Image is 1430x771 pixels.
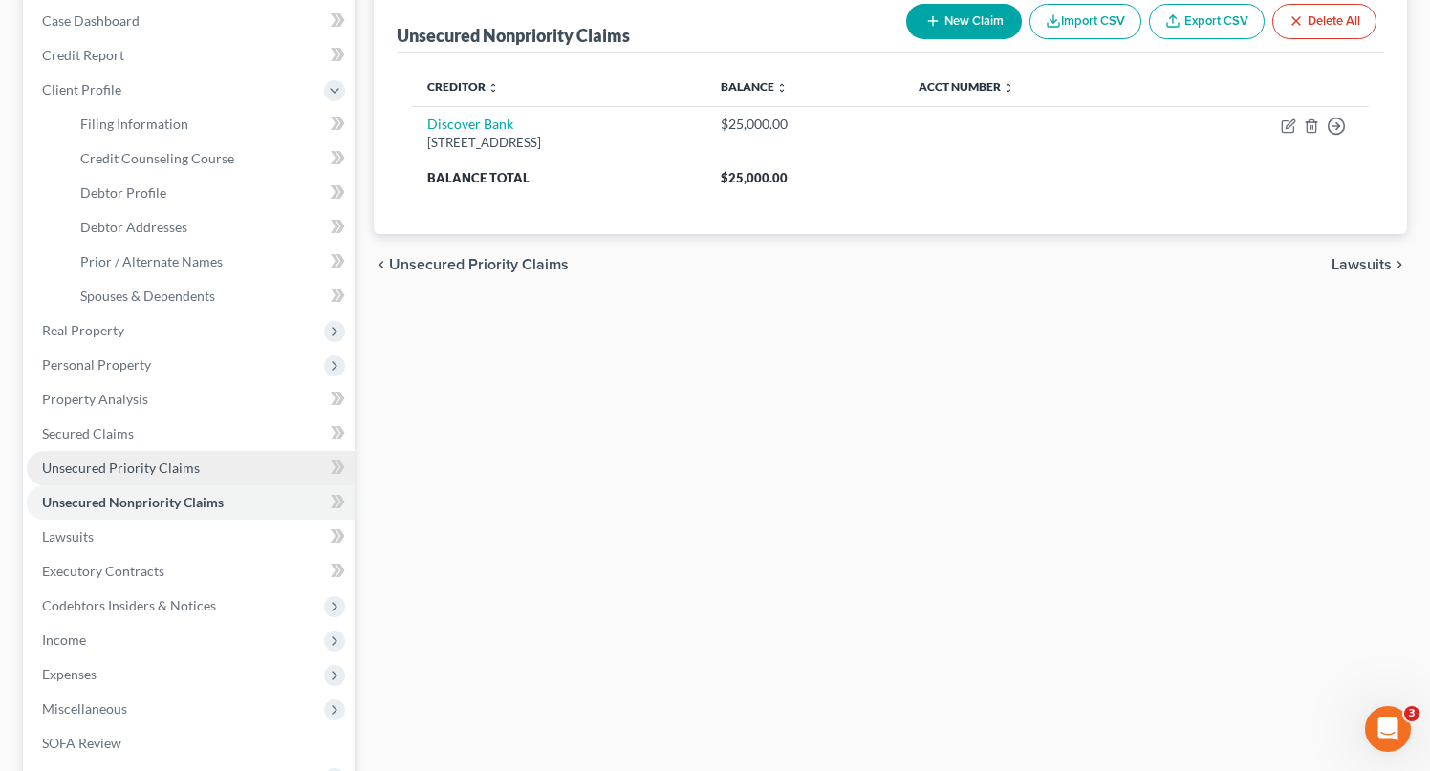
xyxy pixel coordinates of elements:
[42,632,86,648] span: Income
[27,726,355,760] a: SOFA Review
[427,116,513,132] a: Discover Bank
[27,38,355,73] a: Credit Report
[721,115,888,134] div: $25,000.00
[42,47,124,63] span: Credit Report
[427,134,690,152] div: [STREET_ADDRESS]
[27,451,355,485] a: Unsecured Priority Claims
[80,288,215,304] span: Spouses & Dependents
[27,382,355,417] a: Property Analysis
[42,700,127,717] span: Miscellaneous
[1029,4,1141,39] button: Import CSV
[1149,4,1265,39] a: Export CSV
[27,520,355,554] a: Lawsuits
[65,107,355,141] a: Filing Information
[42,81,121,97] span: Client Profile
[919,79,1014,94] a: Acct Number unfold_more
[1332,257,1392,272] span: Lawsuits
[721,79,788,94] a: Balance unfold_more
[42,322,124,338] span: Real Property
[42,12,140,29] span: Case Dashboard
[427,79,499,94] a: Creditor unfold_more
[1332,257,1407,272] button: Lawsuits chevron_right
[487,82,499,94] i: unfold_more
[397,24,630,47] div: Unsecured Nonpriority Claims
[1404,706,1419,721] span: 3
[776,82,788,94] i: unfold_more
[412,161,705,195] th: Balance Total
[42,528,94,545] span: Lawsuits
[42,460,200,476] span: Unsecured Priority Claims
[27,417,355,451] a: Secured Claims
[42,391,148,407] span: Property Analysis
[42,666,97,682] span: Expenses
[80,116,188,132] span: Filing Information
[80,184,166,201] span: Debtor Profile
[27,4,355,38] a: Case Dashboard
[42,494,224,510] span: Unsecured Nonpriority Claims
[42,356,151,373] span: Personal Property
[1392,257,1407,272] i: chevron_right
[42,563,164,579] span: Executory Contracts
[374,257,569,272] button: chevron_left Unsecured Priority Claims
[42,735,121,751] span: SOFA Review
[1003,82,1014,94] i: unfold_more
[27,485,355,520] a: Unsecured Nonpriority Claims
[65,245,355,279] a: Prior / Alternate Names
[1272,4,1376,39] button: Delete All
[721,170,788,185] span: $25,000.00
[80,219,187,235] span: Debtor Addresses
[80,253,223,269] span: Prior / Alternate Names
[42,597,216,613] span: Codebtors Insiders & Notices
[65,210,355,245] a: Debtor Addresses
[80,150,234,166] span: Credit Counseling Course
[65,279,355,313] a: Spouses & Dependents
[1365,706,1411,752] iframe: Intercom live chat
[42,425,134,441] span: Secured Claims
[65,141,355,176] a: Credit Counseling Course
[906,4,1022,39] button: New Claim
[374,257,389,272] i: chevron_left
[27,554,355,589] a: Executory Contracts
[389,257,569,272] span: Unsecured Priority Claims
[65,176,355,210] a: Debtor Profile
